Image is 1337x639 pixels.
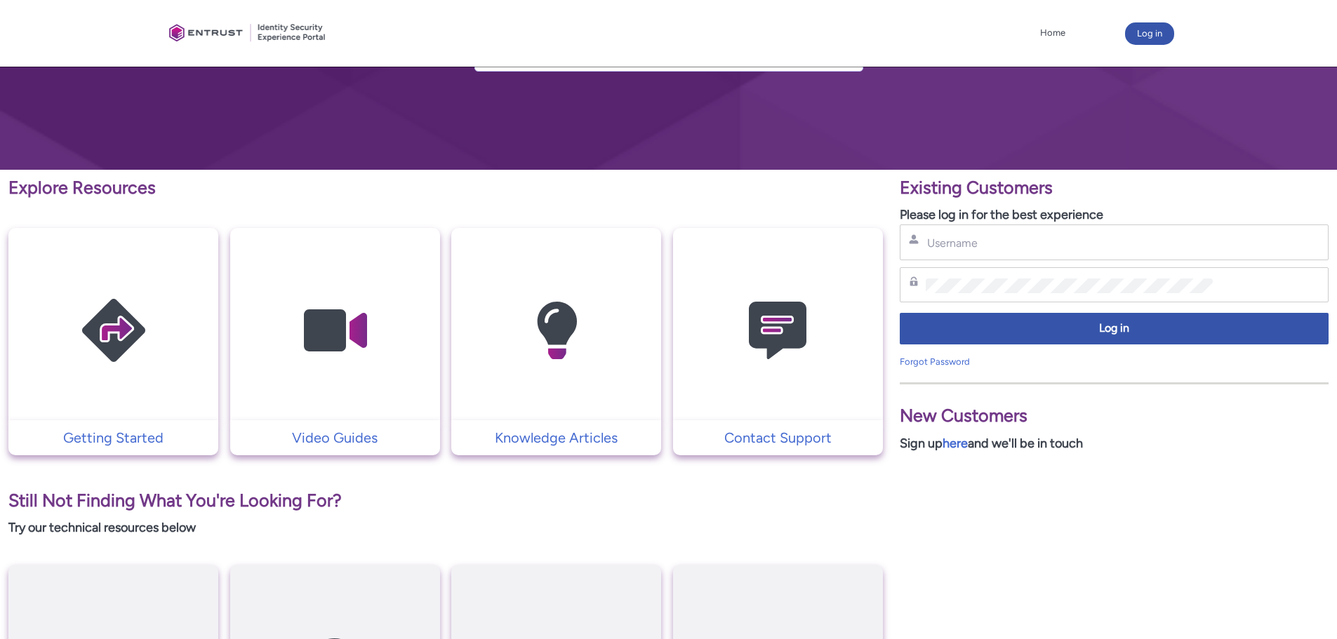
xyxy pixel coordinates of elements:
p: Explore Resources [8,175,883,201]
a: Knowledge Articles [451,427,661,448]
p: Contact Support [680,427,876,448]
a: Getting Started [8,427,218,448]
a: Contact Support [673,427,883,448]
button: Log in [1125,22,1174,45]
button: Log in [900,313,1329,344]
p: Still Not Finding What You're Looking For? [8,487,883,514]
a: Forgot Password [900,356,970,367]
input: Username [926,236,1213,250]
p: Getting Started [15,427,211,448]
img: Video Guides [268,255,401,406]
a: Home [1037,22,1069,43]
a: here [943,436,968,451]
p: Try our technical resources below [8,518,883,537]
p: Video Guides [237,427,433,448]
a: Video Guides [230,427,440,448]
img: Contact Support [711,255,844,406]
p: Sign up and we'll be in touch [900,434,1329,453]
span: Log in [909,321,1319,337]
p: Existing Customers [900,175,1329,201]
img: Knowledge Articles [490,255,623,406]
p: Knowledge Articles [458,427,654,448]
p: New Customers [900,403,1329,429]
p: Please log in for the best experience [900,206,1329,224]
img: Getting Started [47,255,180,406]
